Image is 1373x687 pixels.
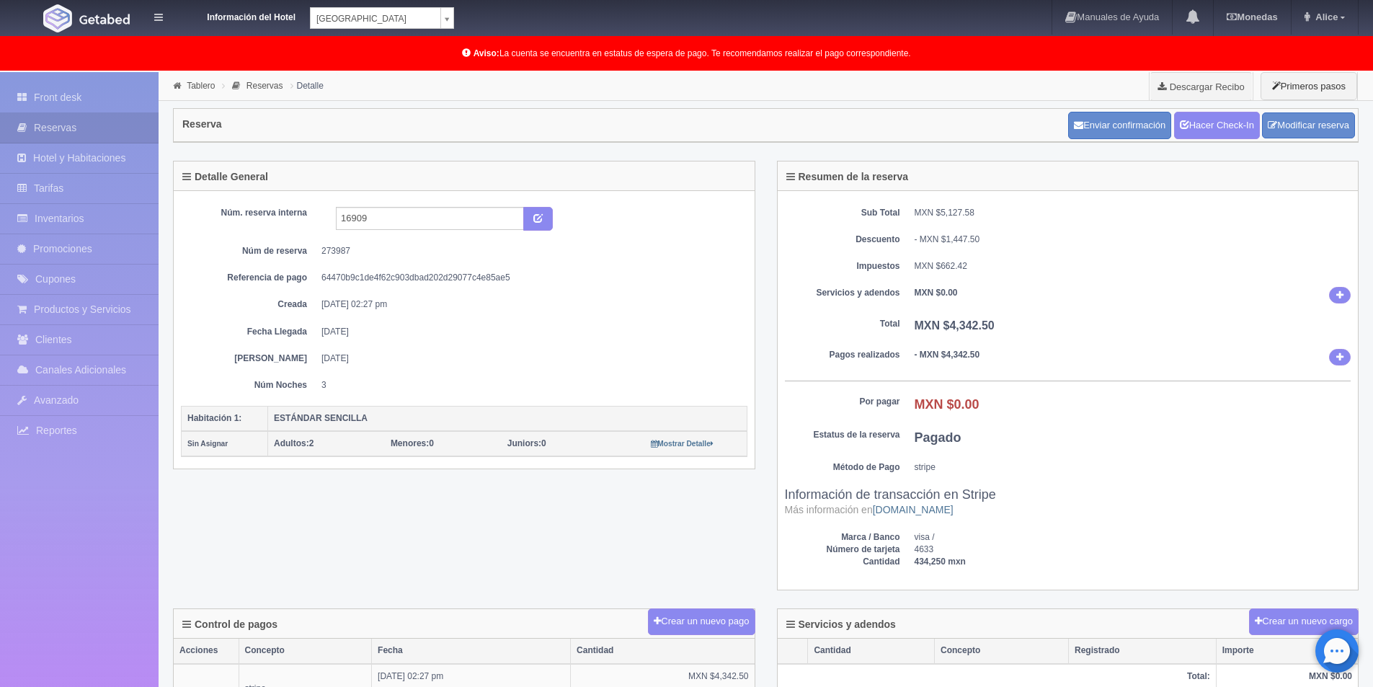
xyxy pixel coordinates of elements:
[507,438,546,448] span: 0
[192,353,307,365] dt: [PERSON_NAME]
[785,396,900,408] dt: Por pagar
[274,438,309,448] strong: Adultos:
[915,260,1351,272] dd: MXN $662.42
[808,639,935,663] th: Cantidad
[785,531,900,544] dt: Marca / Banco
[915,397,979,412] b: MXN $0.00
[1068,112,1171,139] button: Enviar confirmación
[321,353,737,365] dd: [DATE]
[192,207,307,219] dt: Núm. reserva interna
[1216,639,1358,663] th: Importe
[180,7,296,24] dt: Información del Hotel
[474,48,499,58] b: Aviso:
[785,429,900,441] dt: Estatus de la reserva
[1068,639,1216,663] th: Registrado
[915,319,995,332] b: MXN $4,342.50
[785,207,900,219] dt: Sub Total
[648,608,755,635] button: Crear un nuevo pago
[785,488,1351,517] h3: Información de transacción en Stripe
[1249,608,1359,635] button: Crear un nuevo cargo
[1262,112,1355,139] a: Modificar reserva
[239,639,372,663] th: Concepto
[321,245,737,257] dd: 273987
[915,531,1351,544] dd: visa /
[321,298,737,311] dd: [DATE] 02:27 pm
[182,619,277,630] h4: Control de pagos
[287,79,327,92] li: Detalle
[915,461,1351,474] dd: stripe
[187,413,241,423] b: Habitación 1:
[43,4,72,32] img: Getabed
[192,379,307,391] dt: Núm Noches
[915,234,1351,246] div: - MXN $1,447.50
[391,438,429,448] strong: Menores:
[187,440,228,448] small: Sin Asignar
[651,440,714,448] small: Mostrar Detalle
[785,461,900,474] dt: Método de Pago
[274,438,314,448] span: 2
[507,438,541,448] strong: Juniors:
[786,619,896,630] h4: Servicios y adendos
[321,272,737,284] dd: 64470b9c1de4f62c903dbad202d29077c4e85ae5
[321,379,737,391] dd: 3
[785,556,900,568] dt: Cantidad
[571,639,755,663] th: Cantidad
[915,288,958,298] b: MXN $0.00
[192,326,307,338] dt: Fecha Llegada
[192,245,307,257] dt: Núm de reserva
[915,557,966,567] b: 434,250 mxn
[786,172,909,182] h4: Resumen de la reserva
[316,8,435,30] span: [GEOGRAPHIC_DATA]
[785,349,900,361] dt: Pagos realizados
[1174,112,1260,139] a: Hacer Check-In
[187,81,215,91] a: Tablero
[873,504,954,515] a: [DOMAIN_NAME]
[785,504,954,515] small: Más información en
[785,287,900,299] dt: Servicios y adendos
[785,544,900,556] dt: Número de tarjeta
[182,172,268,182] h4: Detalle General
[915,350,980,360] b: - MXN $4,342.50
[1312,12,1338,22] span: Alice
[1150,72,1253,101] a: Descargar Recibo
[915,207,1351,219] dd: MXN $5,127.58
[391,438,434,448] span: 0
[192,272,307,284] dt: Referencia de pago
[174,639,239,663] th: Acciones
[651,438,714,448] a: Mostrar Detalle
[182,119,222,130] h4: Reserva
[785,234,900,246] dt: Descuento
[268,406,747,431] th: ESTÁNDAR SENCILLA
[785,260,900,272] dt: Impuestos
[1261,72,1357,100] button: Primeros pasos
[935,639,1069,663] th: Concepto
[246,81,283,91] a: Reservas
[310,7,454,29] a: [GEOGRAPHIC_DATA]
[785,318,900,330] dt: Total
[192,298,307,311] dt: Creada
[915,430,961,445] b: Pagado
[915,544,1351,556] dd: 4633
[372,639,571,663] th: Fecha
[79,14,130,25] img: Getabed
[1227,12,1277,22] b: Monedas
[321,326,737,338] dd: [DATE]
